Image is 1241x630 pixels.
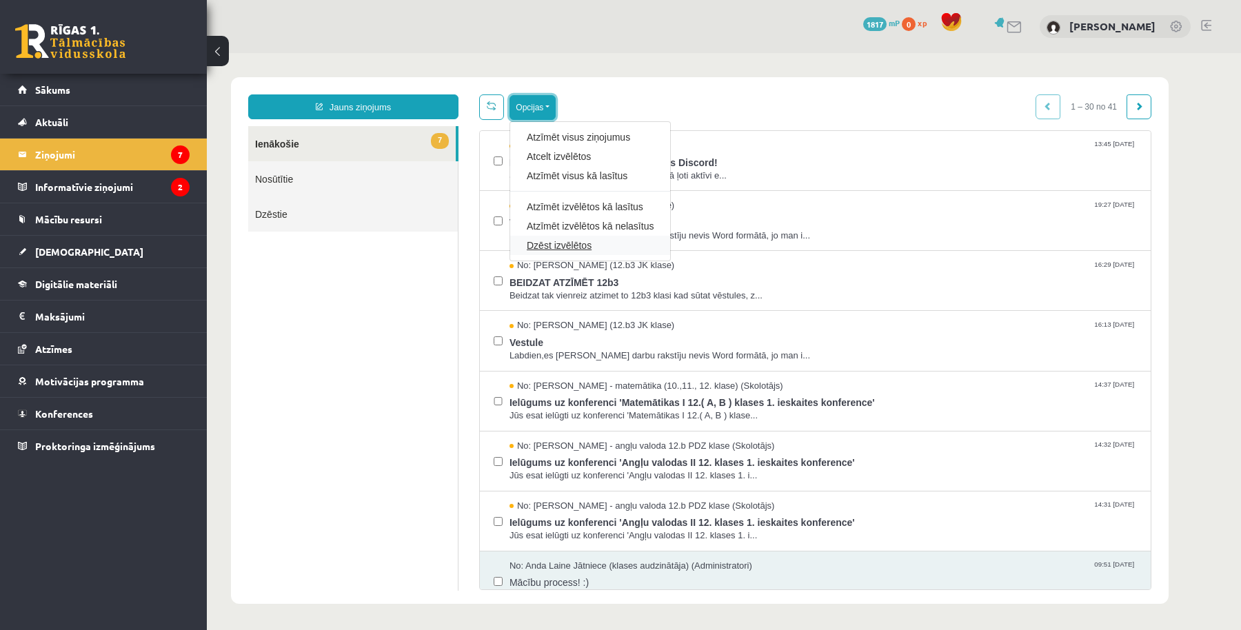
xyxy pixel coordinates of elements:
[35,213,102,225] span: Mācību resursi
[320,96,447,110] a: Atcelt izvēlētos
[18,365,190,397] a: Motivācijas programma
[303,387,568,400] span: No: [PERSON_NAME] - angļu valoda 12.b PDZ klase (Skolotājs)
[885,266,930,276] span: 16:13 [DATE]
[18,301,190,332] a: Maksājumi
[303,68,464,208] div: Opcijas
[303,507,545,520] span: No: Anda Laine Jātniece (klases audzinātāja) (Administratori)
[863,17,887,31] span: 1817
[303,206,930,249] a: No: [PERSON_NAME] (12.b3 JK klase) 16:29 [DATE] BEIDZAT ATZĪMĒT 12b3 Beidzat tak vienreiz atzimet...
[41,41,252,66] a: Jauns ziņojums
[303,339,930,356] span: Ielūgums uz konferenci 'Matemātikas I 12.( A, B ) klases 1. ieskaites konference'
[902,17,934,28] a: 0 xp
[303,507,930,549] a: No: Anda Laine Jātniece (klases audzinātāja) (Administratori) 09:51 [DATE] Mācību process! :) Lab...
[303,86,930,129] a: No: [PERSON_NAME] (Administratori) 13:45 [DATE] Mācies kopā ar Spotify! Pievienojies Discord! Sve...
[303,99,930,116] span: Mācies kopā ar Spotify! Pievienojies Discord!
[320,166,447,180] a: Atzīmēt izvēlētos kā nelasītus
[320,185,447,199] a: Dzēst izvēlētos
[303,447,930,489] a: No: [PERSON_NAME] - angļu valoda 12.b PDZ klase (Skolotājs) 14:31 [DATE] Ielūgums uz konferenci '...
[885,146,930,156] span: 19:27 [DATE]
[885,206,930,216] span: 16:29 [DATE]
[320,77,447,91] a: Atzīmēt visus ziņojumus
[35,278,117,290] span: Digitālie materiāli
[918,17,927,28] span: xp
[18,236,190,267] a: [DEMOGRAPHIC_DATA]
[35,301,190,332] legend: Maksājumi
[303,327,576,340] span: No: [PERSON_NAME] - matemātika (10.,11., 12. klase) (Skolotājs)
[303,519,930,536] span: Mācību process! :)
[35,171,190,203] legend: Informatīvie ziņojumi
[885,447,930,457] span: 14:31 [DATE]
[885,387,930,397] span: 14:32 [DATE]
[18,74,190,105] a: Sākums
[35,343,72,355] span: Atzīmes
[854,41,920,66] span: 1 – 30 no 41
[35,116,68,128] span: Aktuāli
[303,206,467,219] span: No: [PERSON_NAME] (12.b3 JK klase)
[15,24,125,59] a: Rīgas 1. Tālmācības vidusskola
[18,333,190,365] a: Atzīmes
[303,279,930,296] span: Vestule
[35,407,93,420] span: Konferences
[18,203,190,235] a: Mācību resursi
[41,108,251,143] a: Nosūtītie
[18,268,190,300] a: Digitālie materiāli
[18,139,190,170] a: Ziņojumi7
[303,236,930,250] span: Beidzat tak vienreiz atzimet to 12b3 klasi kad sūtat vēstules, z...
[863,17,900,28] a: 1817 mP
[303,356,930,369] span: Jūs esat ielūgti uz konferenci 'Matemātikas I 12.( A, B ) klase...
[35,83,70,96] span: Sākums
[35,139,190,170] legend: Ziņojumi
[1047,21,1060,34] img: Markuss Vēvers
[303,459,930,476] span: Ielūgums uz konferenci 'Angļu valodas II 12. klases 1. ieskaites konference'
[885,507,930,517] span: 09:51 [DATE]
[889,17,900,28] span: mP
[303,476,930,489] span: Jūs esat ielūgti uz konferenci 'Angļu valodas II 12. klases 1. i...
[18,398,190,429] a: Konferences
[303,296,930,309] span: Labdien,es [PERSON_NAME] darbu rakstīju nevis Word formātā, jo man i...
[303,146,930,189] a: No: [PERSON_NAME] (12.b3 JK klase) 19:27 [DATE] Vēstule Labdien,es [PERSON_NAME] darbu rakstīju n...
[41,73,249,108] a: 7Ienākošie
[303,42,349,67] button: Opcijas
[303,399,930,416] span: Ielūgums uz konferenci 'Angļu valodas II 12. klases 1. ieskaites konference'
[303,116,930,130] span: Sveiciens labākajiem no labākajiem,Kopā ļoti aktīvi e...
[902,17,916,31] span: 0
[35,245,143,258] span: [DEMOGRAPHIC_DATA]
[303,416,930,429] span: Jūs esat ielūgti uz konferenci 'Angļu valodas II 12. klases 1. i...
[18,106,190,138] a: Aktuāli
[303,447,568,460] span: No: [PERSON_NAME] - angļu valoda 12.b PDZ klase (Skolotājs)
[1069,19,1156,33] a: [PERSON_NAME]
[303,219,930,236] span: BEIDZAT ATZĪMĒT 12b3
[224,80,242,96] span: 7
[303,266,930,309] a: No: [PERSON_NAME] (12.b3 JK klase) 16:13 [DATE] Vestule Labdien,es [PERSON_NAME] darbu rakstīju n...
[320,116,447,130] a: Atzīmēt visus kā lasītus
[18,430,190,462] a: Proktoringa izmēģinājums
[303,266,467,279] span: No: [PERSON_NAME] (12.b3 JK klase)
[885,327,930,337] span: 14:37 [DATE]
[885,86,930,96] span: 13:45 [DATE]
[303,327,930,369] a: No: [PERSON_NAME] - matemātika (10.,11., 12. klase) (Skolotājs) 14:37 [DATE] Ielūgums uz konferen...
[171,178,190,196] i: 2
[41,143,251,179] a: Dzēstie
[303,387,930,429] a: No: [PERSON_NAME] - angļu valoda 12.b PDZ klase (Skolotājs) 14:32 [DATE] Ielūgums uz konferenci '...
[171,145,190,164] i: 7
[303,159,930,176] span: Vēstule
[320,147,447,161] a: Atzīmēt izvēlētos kā lasītus
[35,375,144,387] span: Motivācijas programma
[303,176,930,190] span: Labdien,es [PERSON_NAME] darbu rakstīju nevis Word formātā, jo man i...
[35,440,155,452] span: Proktoringa izmēģinājums
[18,171,190,203] a: Informatīvie ziņojumi2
